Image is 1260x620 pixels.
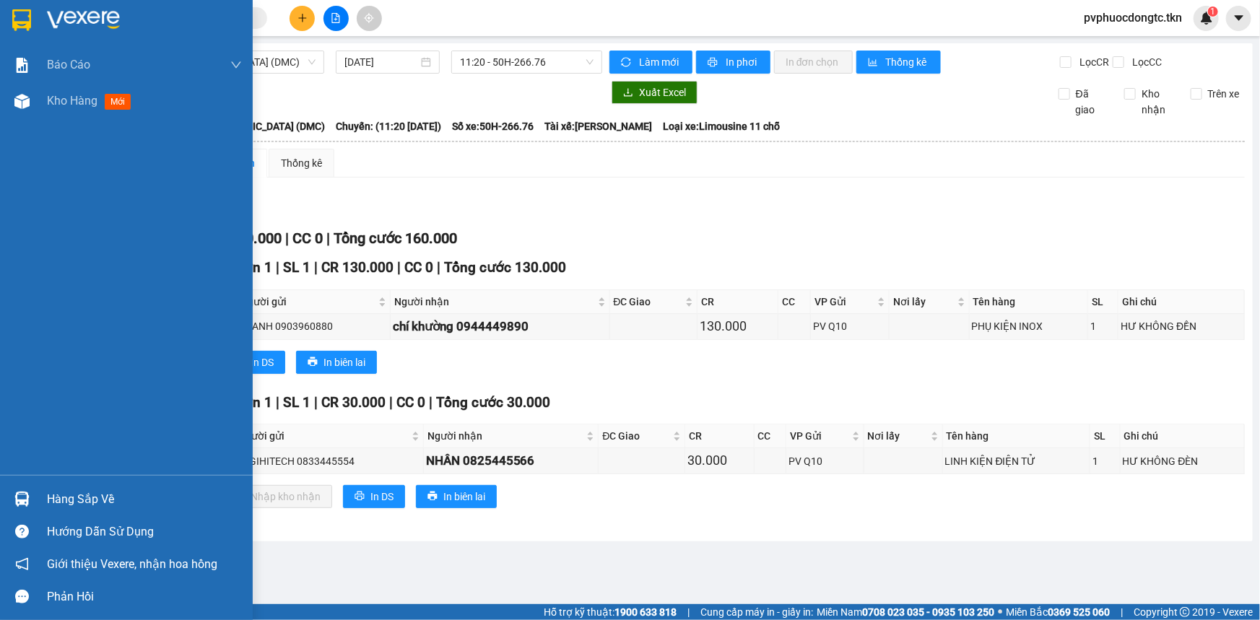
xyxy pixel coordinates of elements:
span: question-circle [15,525,29,538]
th: SL [1088,290,1118,314]
button: printerIn DS [223,351,285,374]
span: Lọc CR [1074,54,1111,70]
span: printer [427,491,438,502]
span: Loại xe: Limousine 11 chỗ [663,118,780,134]
span: | [276,394,279,411]
span: CR 30.000 [321,394,386,411]
button: printerIn biên lai [296,351,377,374]
td: PV Q10 [811,314,890,339]
span: | [389,394,393,411]
span: Miền Nam [817,604,994,620]
span: | [285,230,289,247]
span: | [314,259,318,276]
span: Đơn 1 [234,394,272,411]
span: | [437,259,440,276]
span: Tổng cước 30.000 [436,394,550,411]
span: CC 0 [396,394,425,411]
span: message [15,590,29,603]
span: | [1121,604,1123,620]
span: In biên lai [323,354,365,370]
div: PHỤ KIỆN INOX [972,318,1086,334]
button: printerIn biên lai [416,485,497,508]
th: Ghi chú [1118,290,1244,314]
span: ĐC Giao [602,428,670,444]
td: PV Q10 [786,448,864,473]
span: Người nhận [394,294,594,310]
button: syncLàm mới [609,51,692,74]
input: 13/10/2025 [344,54,418,70]
sup: 1 [1208,6,1218,17]
span: | [429,394,433,411]
strong: 0708 023 035 - 0935 103 250 [862,606,994,618]
span: Lọc CC [1126,54,1164,70]
button: bar-chartThống kê [856,51,941,74]
span: Miền Bắc [1006,604,1110,620]
img: warehouse-icon [14,94,30,109]
th: Ghi chú [1121,424,1245,448]
span: | [314,394,318,411]
span: Hỗ trợ kỹ thuật: [544,604,677,620]
span: SL 1 [283,259,310,276]
span: printer [308,357,318,368]
span: Trên xe [1202,86,1246,102]
th: SL [1090,424,1120,448]
span: CR 130.000 [321,259,394,276]
span: | [326,230,330,247]
span: Giới thiệu Vexere, nhận hoa hồng [47,555,217,573]
div: PV Q10 [813,318,887,334]
span: Xuất Excel [639,84,686,100]
span: SL 1 [283,394,310,411]
div: HƯ KHÔNG ĐỀN [1121,318,1241,334]
span: CC 0 [404,259,433,276]
img: logo-vxr [12,9,31,31]
button: printerIn DS [343,485,405,508]
div: Hướng dẫn sử dụng [47,521,242,543]
span: | [276,259,279,276]
span: Kho hàng [47,94,97,108]
span: VP Gửi [790,428,849,444]
div: NHÂN 0825445566 [426,451,596,471]
span: notification [15,557,29,571]
span: CC 0 [292,230,323,247]
span: Người nhận [427,428,584,444]
span: download [623,87,633,99]
button: In đơn chọn [774,51,853,74]
div: HƯ KHÔNG ĐÈN [1123,453,1242,469]
img: icon-new-feature [1200,12,1213,25]
span: Thống kê [886,54,929,70]
img: solution-icon [14,58,30,73]
th: CR [685,424,754,448]
span: Tài xế: [PERSON_NAME] [544,118,652,134]
span: Đã giao [1070,86,1113,118]
span: ⚪️ [998,609,1002,615]
strong: 0369 525 060 [1048,606,1110,618]
strong: 1900 633 818 [614,606,677,618]
th: Tên hàng [943,424,1090,448]
span: Số xe: 50H-266.76 [452,118,534,134]
span: Làm mới [639,54,681,70]
span: In phơi [726,54,759,70]
span: Chuyến: (11:20 [DATE]) [336,118,441,134]
span: ĐC Giao [614,294,683,310]
span: sync [621,57,633,69]
span: aim [364,13,374,23]
th: Tên hàng [970,290,1089,314]
div: PV Q10 [788,453,861,469]
span: Báo cáo [47,56,90,74]
th: CC [778,290,811,314]
th: CR [698,290,778,314]
span: Kho nhận [1136,86,1179,118]
span: | [687,604,690,620]
div: Hàng sắp về [47,489,242,510]
button: file-add [323,6,349,31]
span: 11:20 - 50H-266.76 [460,51,594,73]
div: THANH 0903960880 [239,318,388,334]
span: In DS [251,354,274,370]
span: Đơn 1 [234,259,272,276]
span: 1 [1210,6,1215,17]
span: Cung cấp máy in - giấy in: [700,604,813,620]
span: In DS [370,489,394,505]
button: printerIn phơi [696,51,770,74]
span: Tổng cước 160.000 [334,230,457,247]
div: LINH KIỆN ĐIỆN TỬ [945,453,1087,469]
